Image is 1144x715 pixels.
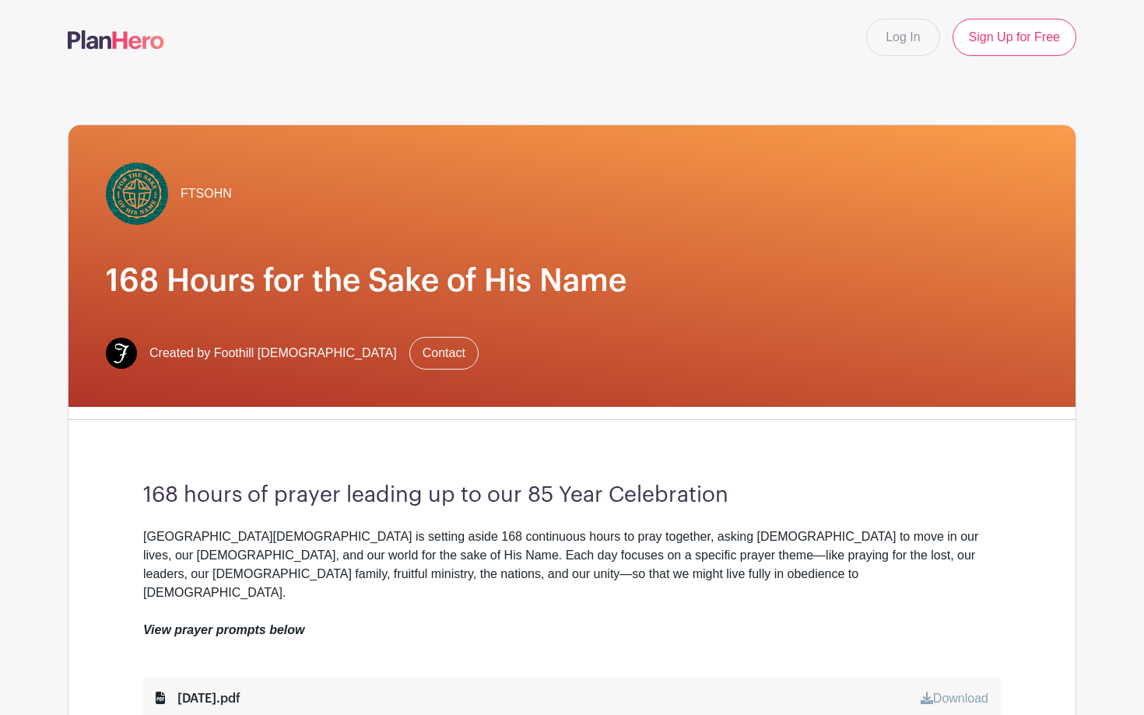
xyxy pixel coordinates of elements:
a: Contact [409,337,479,370]
div: [GEOGRAPHIC_DATA][DEMOGRAPHIC_DATA] is setting aside 168 continuous hours to pray together, askin... [143,527,1001,640]
span: FTSOHN [181,184,232,203]
div: [DATE].pdf [156,689,240,708]
img: FC_ProfilePicture_1080x1080.jpg [106,338,137,369]
h3: 168 hours of prayer leading up to our 85 Year Celebration [143,482,1001,509]
h1: 168 Hours for the Sake of His Name [106,262,1038,300]
em: View prayer prompts below [143,623,304,636]
a: Download [921,692,988,705]
span: Created by Foothill [DEMOGRAPHIC_DATA] [149,344,397,363]
img: FTSOHN_Web_Popup_Green.jpg [106,163,168,225]
img: logo-507f7623f17ff9eddc593b1ce0a138ce2505c220e1c5a4e2b4648c50719b7d32.svg [68,30,164,49]
a: Log In [866,19,939,56]
a: Sign Up for Free [953,19,1076,56]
